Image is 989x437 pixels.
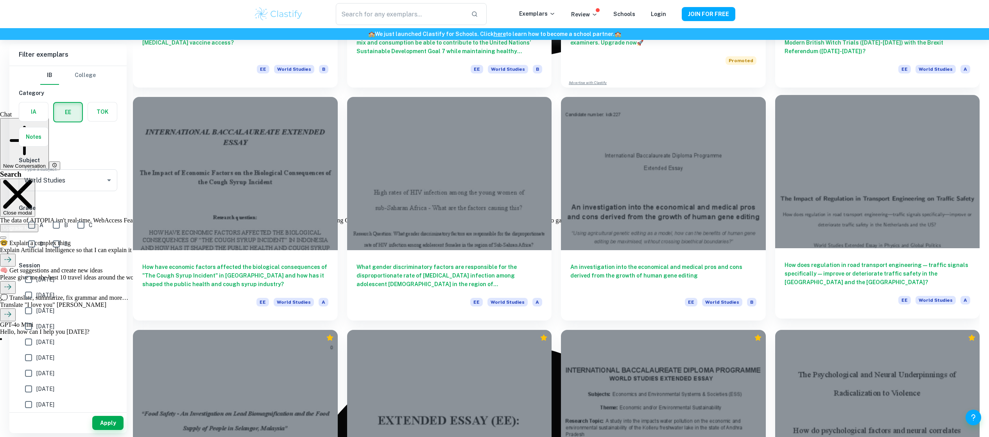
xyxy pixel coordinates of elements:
[64,240,68,248] span: E
[40,66,96,85] div: Filter type choice
[494,31,506,37] a: here
[651,11,666,17] a: Login
[256,298,269,306] span: EE
[39,221,43,229] span: A
[133,97,338,321] a: How have economic factors affected the biological consequences of "The Cough Syrup Incident" in [...
[637,39,643,46] span: 🚀
[754,334,762,342] div: Premium
[54,103,82,122] button: EE
[36,400,54,409] span: [DATE]
[36,306,54,315] span: [DATE]
[916,65,956,73] span: World Studies
[19,204,117,212] h6: Grade
[726,56,756,65] span: Promoted
[104,175,115,186] button: Open
[64,221,68,229] span: B
[319,298,328,306] span: A
[88,102,117,121] button: TOK
[532,298,542,306] span: A
[40,66,59,85] button: IB
[19,89,117,97] h6: Category
[19,127,48,146] button: Notes
[519,9,555,18] p: Exemplars
[89,221,93,229] span: C
[39,240,43,248] span: D
[36,291,54,299] span: [DATE]
[2,30,987,38] h6: We just launched Clastify for Schools. Click to learn how to become a school partner.
[347,97,552,321] a: What gender discriminatory factors are responsible for the disproportionate rate of [MEDICAL_DATA...
[898,296,911,304] span: EE
[19,102,48,121] button: IA
[471,65,483,73] span: EE
[682,7,735,21] button: JOIN FOR FREE
[357,30,543,56] h6: To what extent will the People's Republic of China's domestic energy mix and consumption be able ...
[254,6,303,22] img: Clastify logo
[336,3,465,25] input: Search for any exemplars...
[785,261,971,287] h6: How does regulation in road transport engineering—traffic signals specifically—improve or deterio...
[747,298,756,306] span: B
[898,65,911,73] span: EE
[368,31,375,37] span: 🏫
[92,416,124,430] button: Apply
[615,31,621,37] span: 🏫
[36,275,54,284] span: [DATE]
[540,334,548,342] div: Premium
[19,261,117,270] h6: Session
[960,65,970,73] span: A
[685,298,697,306] span: EE
[142,30,328,56] h6: To what extent did Mexico9s power have an effect on [MEDICAL_DATA] vaccine access?
[274,65,314,73] span: World Studies
[3,163,46,169] span: New Conversation
[36,338,54,346] span: [DATE]
[570,263,756,288] h6: An investigation into the economical and medical pros and cons derived from the growth of human g...
[613,11,635,17] a: Schools
[785,30,971,56] h6: How can Intergroup Conflict be explained by comparing the Early Modern British Witch Trials ([DAT...
[960,296,970,304] span: A
[274,298,314,306] span: World Studies
[488,65,528,73] span: World Studies
[571,10,598,19] p: Review
[326,334,334,342] div: Premium
[36,385,54,393] span: [DATE]
[569,80,607,86] a: Advertise with Clastify
[36,353,54,362] span: [DATE]
[533,65,542,73] span: B
[470,298,483,306] span: EE
[36,369,54,378] span: [DATE]
[357,263,543,288] h6: What gender discriminatory factors are responsible for the disproportionate rate of [MEDICAL_DATA...
[319,65,328,73] span: B
[24,166,57,172] label: Type a subject
[775,97,980,321] a: How does regulation in road transport engineering—traffic signals specifically—improve or deterio...
[968,334,976,342] div: Premium
[9,44,127,66] h6: Filter exemplars
[561,97,766,321] a: An investigation into the economical and medical pros and cons derived from the growth of human g...
[75,66,96,85] button: College
[142,263,328,288] h6: How have economic factors affected the biological consequences of "The Cough Syrup Incident" in [...
[916,296,956,304] span: World Studies
[19,156,117,165] h6: Subject
[36,322,54,331] span: [DATE]
[702,298,742,306] span: World Studies
[3,210,32,216] span: Close modal
[257,65,269,73] span: EE
[487,298,528,306] span: World Studies
[966,410,981,425] button: Help and Feedback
